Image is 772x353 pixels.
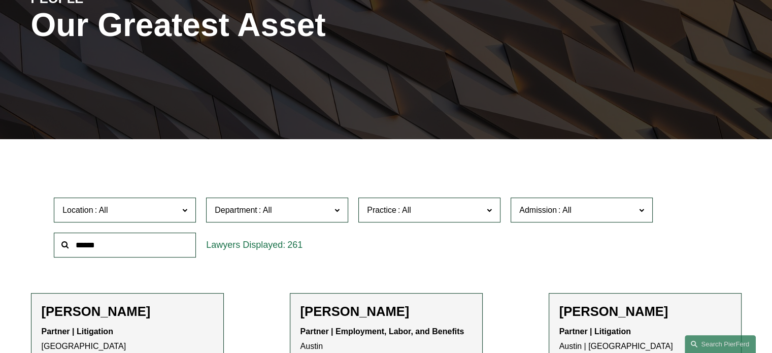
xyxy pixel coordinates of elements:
[62,206,93,214] span: Location
[685,335,756,353] a: Search this site
[367,206,396,214] span: Practice
[300,327,464,336] strong: Partner | Employment, Labor, and Benefits
[31,7,505,44] h1: Our Greatest Asset
[559,327,631,336] strong: Partner | Litigation
[287,240,303,250] span: 261
[300,304,472,319] h2: [PERSON_NAME]
[559,304,731,319] h2: [PERSON_NAME]
[42,327,113,336] strong: Partner | Litigation
[42,304,213,319] h2: [PERSON_NAME]
[215,206,257,214] span: Department
[519,206,557,214] span: Admission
